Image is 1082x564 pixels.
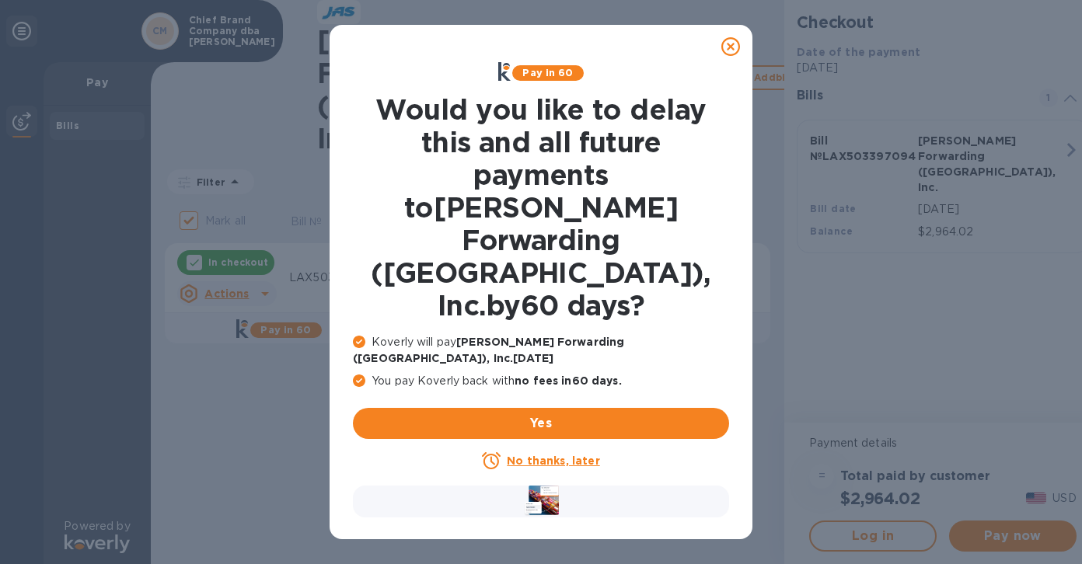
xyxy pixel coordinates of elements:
p: Koverly will pay [353,334,729,367]
p: You pay Koverly back with [353,373,729,389]
span: Yes [365,414,717,433]
button: Yes [353,408,729,439]
b: [PERSON_NAME] Forwarding ([GEOGRAPHIC_DATA]), Inc. [DATE] [353,336,624,364]
b: Pay in 60 [522,67,573,78]
b: no fees in 60 days . [515,374,621,387]
u: No thanks, later [507,454,599,467]
h1: Would you like to delay this and all future payments to [PERSON_NAME] Forwarding ([GEOGRAPHIC_DAT... [353,93,729,322]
